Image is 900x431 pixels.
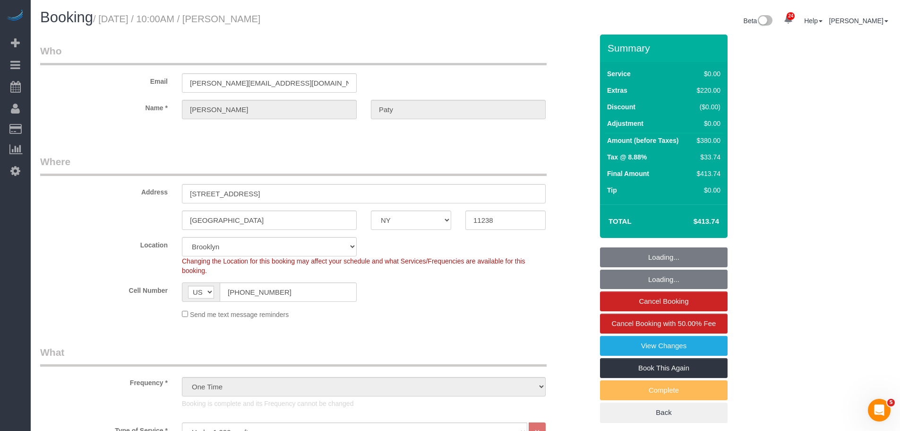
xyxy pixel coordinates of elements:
span: Send me text message reminders [190,311,289,318]
input: First Name [182,100,357,119]
a: 24 [779,9,797,30]
label: Service [607,69,631,79]
label: Tip [607,185,617,195]
a: Back [600,403,728,422]
p: Booking is complete and its Frequency cannot be changed [182,399,546,408]
label: Email [33,73,175,86]
strong: Total [609,217,632,225]
input: Email [182,73,357,93]
label: Frequency * [33,375,175,387]
h4: $413.74 [665,218,719,226]
div: $220.00 [693,86,720,95]
label: Name * [33,100,175,113]
a: Cancel Booking with 50.00% Fee [600,314,728,334]
label: Amount (before Taxes) [607,136,678,145]
input: Zip Code [465,211,546,230]
div: $380.00 [693,136,720,145]
a: View Changes [600,336,728,356]
small: / [DATE] / 10:00AM / [PERSON_NAME] [93,14,260,24]
img: Automaid Logo [6,9,25,23]
legend: What [40,345,547,367]
label: Adjustment [607,119,643,128]
a: Cancel Booking [600,291,728,311]
span: 24 [787,12,795,20]
iframe: Intercom live chat [868,399,891,422]
span: Booking [40,9,93,26]
label: Tax @ 8.88% [607,152,647,162]
label: Discount [607,102,635,112]
label: Extras [607,86,627,95]
div: $413.74 [693,169,720,178]
div: $0.00 [693,185,720,195]
input: Cell Number [220,282,357,302]
div: ($0.00) [693,102,720,112]
a: Book This Again [600,358,728,378]
label: Location [33,237,175,250]
div: $0.00 [693,69,720,79]
span: Cancel Booking with 50.00% Fee [612,319,716,327]
h3: Summary [608,43,723,53]
label: Address [33,184,175,197]
span: 5 [887,399,895,406]
a: [PERSON_NAME] [829,17,888,25]
input: Last Name [371,100,546,119]
input: City [182,211,357,230]
div: $0.00 [693,119,720,128]
label: Cell Number [33,282,175,295]
span: Changing the Location for this booking may affect your schedule and what Services/Frequencies are... [182,257,525,274]
legend: Where [40,155,547,176]
div: $33.74 [693,152,720,162]
legend: Who [40,44,547,65]
img: New interface [757,15,772,27]
a: Help [804,17,823,25]
label: Final Amount [607,169,649,178]
a: Beta [744,17,773,25]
